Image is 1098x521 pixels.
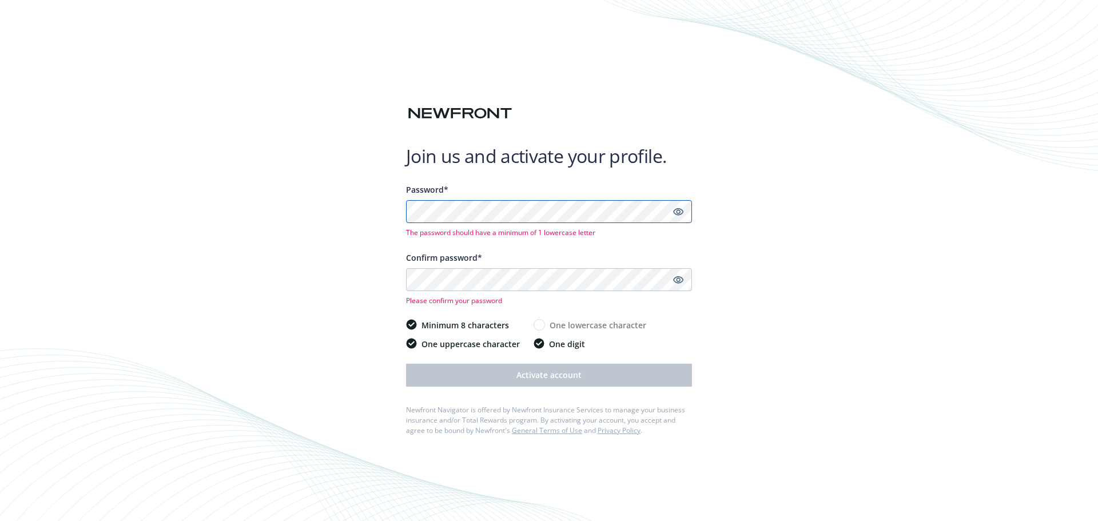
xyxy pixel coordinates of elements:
input: Enter a unique password... [406,200,692,223]
h1: Join us and activate your profile. [406,145,692,168]
button: Activate account [406,364,692,387]
a: Show password [671,273,685,287]
input: Confirm your unique password... [406,268,692,291]
img: Newfront logo [406,104,514,124]
span: Minimum 8 characters [421,319,509,331]
span: Please confirm your password [406,296,692,305]
a: Privacy Policy [598,425,640,435]
span: One uppercase character [421,338,520,350]
span: One lowercase character [550,319,646,331]
span: The password should have a minimum of 1 lowercase letter [406,228,692,237]
a: Show password [671,205,685,218]
span: Confirm password* [406,252,482,263]
span: Password* [406,184,448,195]
span: One digit [549,338,585,350]
a: General Terms of Use [512,425,582,435]
span: Activate account [516,369,582,380]
div: Newfront Navigator is offered by Newfront Insurance Services to manage your business insurance an... [406,405,692,436]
